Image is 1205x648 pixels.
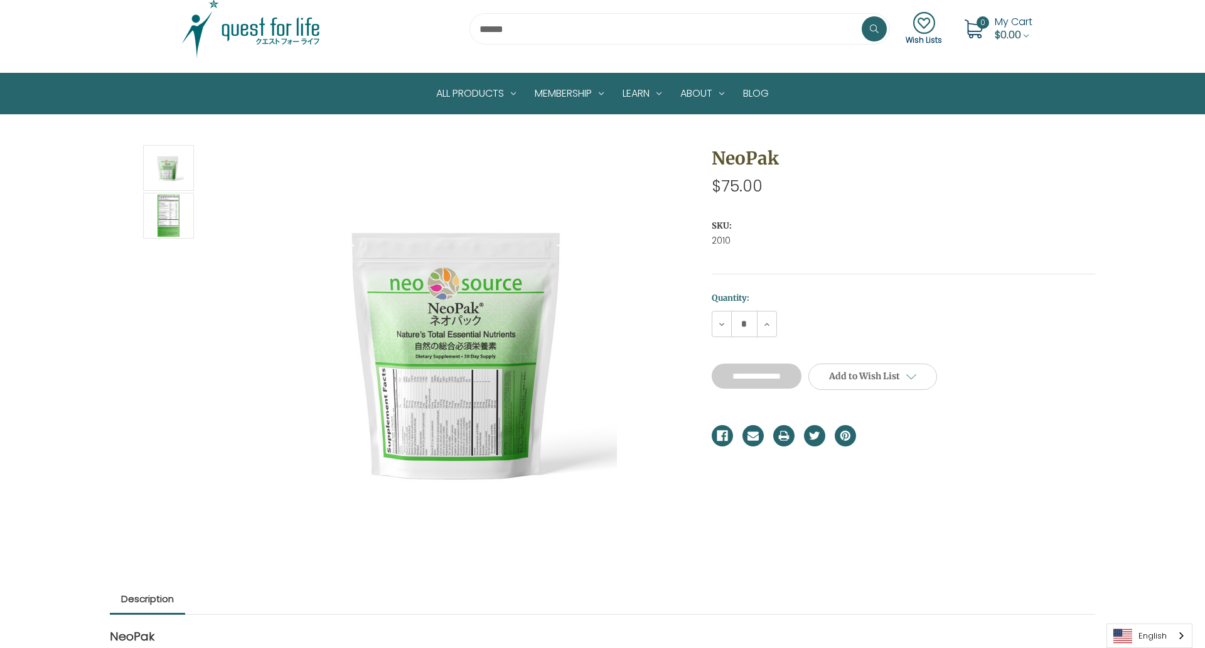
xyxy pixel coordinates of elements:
[995,14,1032,42] a: Cart with 0 items
[110,628,154,645] strong: NeoPak
[712,292,1095,305] label: Quantity:
[671,73,734,114] a: About
[712,175,763,197] span: $75.00
[153,195,184,237] img: ビタミンＡ、ビタミンＣ、ビタミンＤ、ビタミンＥ、チアミン、リボフラビン、ナイアシン、ビタミンＢ６、葉酸、ビタミンＢ12、ビオチン、パントテン酸、カルシウム、ヨウ素、マグネシウム、亜鉛、セレニウム...
[712,145,1095,171] h1: NeoPak
[613,73,671,114] a: Learn
[773,425,795,446] a: Print
[303,195,617,509] img: NeoPak
[829,370,900,382] span: Add to Wish List
[808,364,937,390] a: Add to Wish List
[734,73,778,114] a: Blog
[712,220,1092,232] dt: SKU:
[153,147,184,189] img: NeoPak
[977,16,989,29] span: 0
[427,73,525,114] a: All Products
[110,585,185,613] a: Description
[995,28,1021,42] span: $0.00
[995,14,1032,29] span: My Cart
[525,73,613,114] a: Membership
[712,234,1095,247] dd: 2010
[906,12,942,46] a: Wish Lists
